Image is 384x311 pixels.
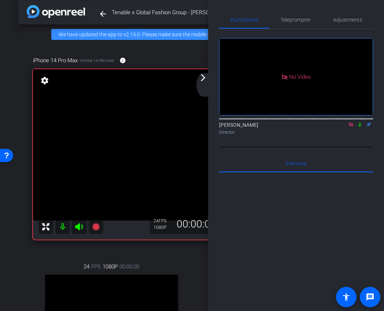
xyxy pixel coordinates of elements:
span: Everyone [286,161,307,166]
span: FPS [159,218,166,223]
div: [PERSON_NAME] [219,121,373,136]
mat-icon: arrow_forward_ios [199,73,207,82]
div: 24 [154,218,172,224]
span: No Video [289,73,311,80]
span: Tenable x Global Fashion Group - [PERSON_NAME][EMAIL_ADDRESS][DOMAIN_NAME] [112,5,226,20]
div: 1080P [154,225,172,230]
span: Adjustments [333,17,362,22]
span: iPhone 14 Pro Max [33,56,78,64]
mat-icon: settings [40,76,50,85]
mat-icon: arrow_back [99,10,107,18]
span: Teleprompter [281,17,311,22]
div: Director [219,129,373,136]
img: app-logo [27,5,85,18]
span: FPS [91,263,101,271]
mat-icon: accessibility [342,293,351,301]
span: 00:00:00 [119,263,139,271]
mat-icon: info [119,57,126,64]
span: 24 [84,263,89,271]
span: Participants [230,17,258,22]
div: We have updated the app to v2.15.0. Please make sure the mobile user has the newest version. [51,29,333,40]
span: iPhone 14 Pro Max [80,58,114,63]
span: 1080P [103,263,118,271]
mat-icon: message [366,293,374,301]
div: 00:00:00 [172,218,221,230]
